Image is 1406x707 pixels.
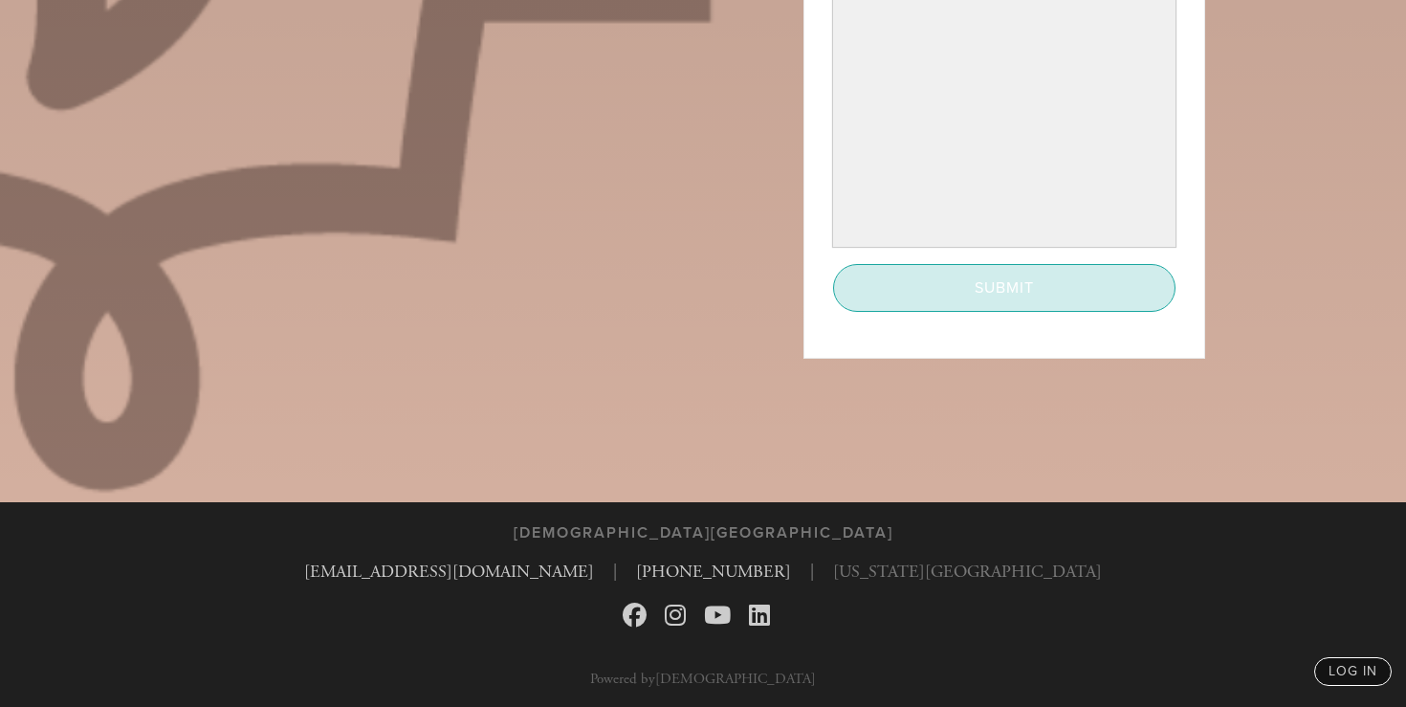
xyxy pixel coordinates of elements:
span: | [613,559,617,585]
span: | [810,559,814,585]
input: Submit [833,264,1175,312]
a: [EMAIL_ADDRESS][DOMAIN_NAME] [304,561,594,583]
a: [DEMOGRAPHIC_DATA] [655,670,816,688]
a: [PHONE_NUMBER] [636,561,791,583]
h3: [DEMOGRAPHIC_DATA][GEOGRAPHIC_DATA] [514,524,893,542]
a: log in [1314,657,1392,686]
span: [US_STATE][GEOGRAPHIC_DATA] [833,559,1102,585]
p: Powered by [590,672,816,686]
